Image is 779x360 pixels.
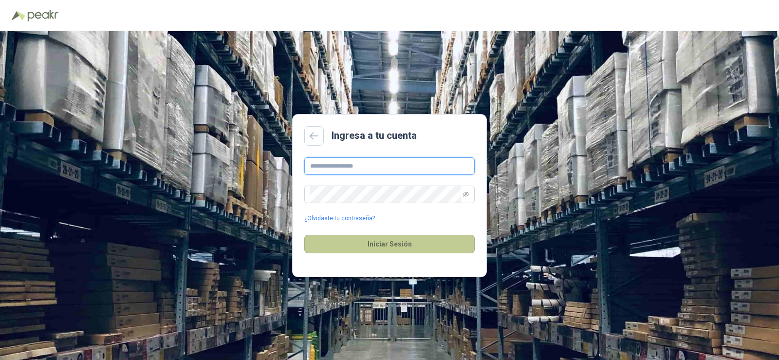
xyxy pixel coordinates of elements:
button: Iniciar Sesión [304,235,475,253]
span: eye-invisible [463,191,469,197]
a: ¿Olvidaste tu contraseña? [304,214,375,223]
img: Logo [12,11,25,20]
img: Peakr [27,10,58,21]
h2: Ingresa a tu cuenta [332,128,417,143]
